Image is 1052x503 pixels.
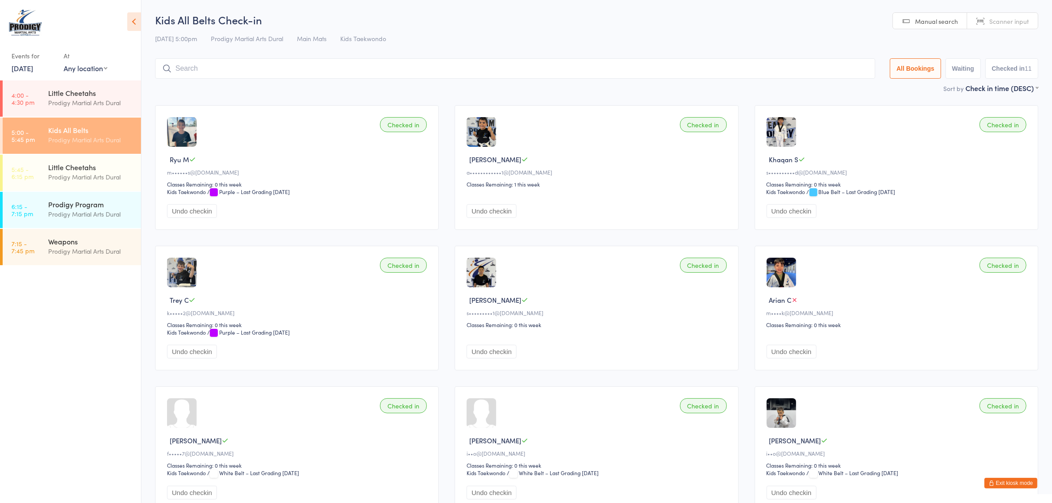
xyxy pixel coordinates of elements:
div: Checked in [980,398,1026,413]
img: image1692255019.png [167,117,197,147]
img: image1756969605.png [467,258,496,287]
span: / White Belt – Last Grading [DATE] [207,469,299,476]
time: 5:00 - 5:45 pm [11,129,35,143]
img: Prodigy Martial Arts Dural [9,7,42,40]
button: Undo checkin [467,345,517,358]
div: Any location [64,63,107,73]
img: image1693817838.png [767,258,796,287]
div: Checked in [980,117,1026,132]
div: Classes Remaining: 0 this week [167,321,429,328]
div: Kids Taekwondo [767,469,805,476]
label: Sort by [943,84,964,93]
div: Kids Taekwondo [167,188,206,195]
button: Undo checkin [467,204,517,218]
span: [PERSON_NAME] [769,436,821,445]
div: Checked in [380,398,427,413]
button: Undo checkin [767,345,817,358]
a: 5:00 -5:45 pmKids All BeltsProdigy Martial Arts Dural [3,118,141,154]
button: All Bookings [890,58,941,79]
div: Classes Remaining: 1 this week [467,180,729,188]
div: 11 [1025,65,1032,72]
span: / White Belt – Last Grading [DATE] [807,469,899,476]
div: Prodigy Martial Arts Dural [48,246,133,256]
div: At [64,49,107,63]
a: 4:00 -4:30 pmLittle CheetahsProdigy Martial Arts Dural [3,80,141,117]
button: Undo checkin [167,204,217,218]
div: Classes Remaining: 0 this week [467,321,729,328]
span: / Purple – Last Grading [DATE] [207,328,290,336]
img: image1754554571.png [767,398,796,428]
div: a••••••••••••1@[DOMAIN_NAME] [467,168,729,176]
span: / Blue Belt – Last Grading [DATE] [807,188,896,195]
input: Search [155,58,875,79]
button: Undo checkin [467,486,517,499]
div: Weapons [48,236,133,246]
time: 4:00 - 4:30 pm [11,91,34,106]
div: Kids Taekwondo [167,328,206,336]
div: i••o@[DOMAIN_NAME] [467,450,729,457]
h2: Kids All Belts Check-in [155,12,1038,27]
img: image1708322330.png [167,258,197,287]
div: Checked in [980,258,1026,273]
span: [DATE] 5:00pm [155,34,197,43]
div: m••••••s@[DOMAIN_NAME] [167,168,429,176]
a: 6:15 -7:15 pmProdigy ProgramProdigy Martial Arts Dural [3,192,141,228]
div: Checked in [380,117,427,132]
div: Prodigy Martial Arts Dural [48,98,133,108]
span: Khaqan S [769,155,799,164]
button: Undo checkin [767,204,817,218]
div: f•••••7@[DOMAIN_NAME] [167,450,429,457]
button: Checked in11 [985,58,1038,79]
button: Undo checkin [767,486,817,499]
div: Checked in [380,258,427,273]
div: Kids Taekwondo [167,469,206,476]
time: 6:15 - 7:15 pm [11,203,33,217]
img: image1694766593.png [767,117,796,147]
div: i••o@[DOMAIN_NAME] [767,450,1029,457]
div: s••••••••••d@[DOMAIN_NAME] [767,168,1029,176]
span: Ryu M [170,155,189,164]
div: k•••••2@[DOMAIN_NAME] [167,309,429,316]
span: Main Mats [297,34,327,43]
div: Classes Remaining: 0 this week [767,321,1029,328]
div: Kids All Belts [48,125,133,135]
time: 7:15 - 7:45 pm [11,240,34,254]
button: Waiting [946,58,981,79]
div: Classes Remaining: 0 this week [767,461,1029,469]
span: Manual search [915,17,958,26]
span: / Purple – Last Grading [DATE] [207,188,290,195]
span: Arian C [769,295,792,305]
time: 5:45 - 6:15 pm [11,166,34,180]
div: Checked in [680,117,727,132]
div: Little Cheetahs [48,162,133,172]
div: Classes Remaining: 0 this week [767,180,1029,188]
div: Little Cheetahs [48,88,133,98]
div: Classes Remaining: 0 this week [467,461,729,469]
div: s•••••••••1@[DOMAIN_NAME] [467,309,729,316]
button: Undo checkin [167,345,217,358]
div: Prodigy Program [48,199,133,209]
div: Classes Remaining: 0 this week [167,180,429,188]
a: 5:45 -6:15 pmLittle CheetahsProdigy Martial Arts Dural [3,155,141,191]
span: Kids Taekwondo [340,34,386,43]
a: [DATE] [11,63,33,73]
span: / White Belt – Last Grading [DATE] [507,469,599,476]
span: Prodigy Martial Arts Dural [211,34,283,43]
a: 7:15 -7:45 pmWeaponsProdigy Martial Arts Dural [3,229,141,265]
span: [PERSON_NAME] [469,436,521,445]
div: Events for [11,49,55,63]
div: Classes Remaining: 0 this week [167,461,429,469]
span: [PERSON_NAME] [469,295,521,305]
div: m••••k@[DOMAIN_NAME] [767,309,1029,316]
button: Undo checkin [167,486,217,499]
div: Kids Taekwondo [767,188,805,195]
div: Prodigy Martial Arts Dural [48,172,133,182]
div: Check in time (DESC) [965,83,1038,93]
span: [PERSON_NAME] [170,436,222,445]
span: Trey C [170,295,189,305]
span: [PERSON_NAME] [469,155,521,164]
div: Kids Taekwondo [467,469,505,476]
img: image1708121377.png [467,117,496,147]
div: Prodigy Martial Arts Dural [48,135,133,145]
div: Prodigy Martial Arts Dural [48,209,133,219]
